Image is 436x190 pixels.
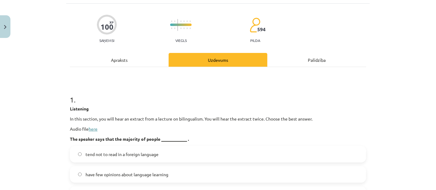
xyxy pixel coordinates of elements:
[171,20,172,22] img: icon-short-line-57e1e144782c952c97e751825c79c345078a6d821885a25fce030b3d8c18986b.svg
[78,152,82,156] input: tend not to read in a foreign language
[4,25,6,29] img: icon-close-lesson-0947bae3869378f0d4975bcd49f059093ad1ed9edebbc8119c70593378902aed.svg
[70,116,366,122] p: In this section, you will hear an extract from a lecture on bilingualism. You will hear the extra...
[178,19,178,31] img: icon-long-line-d9ea69661e0d244f92f715978eff75569469978d946b2353a9bb055b3ed8787d.svg
[86,151,159,158] span: tend not to read in a foreign language
[175,38,187,43] p: Viegls
[184,28,184,29] img: icon-short-line-57e1e144782c952c97e751825c79c345078a6d821885a25fce030b3d8c18986b.svg
[184,20,184,22] img: icon-short-line-57e1e144782c952c97e751825c79c345078a6d821885a25fce030b3d8c18986b.svg
[101,23,113,31] div: 100
[174,20,175,22] img: icon-short-line-57e1e144782c952c97e751825c79c345078a6d821885a25fce030b3d8c18986b.svg
[250,17,260,33] img: students-c634bb4e5e11cddfef0936a35e636f08e4e9abd3cc4e673bd6f9a4125e45ecb1.svg
[174,28,175,29] img: icon-short-line-57e1e144782c952c97e751825c79c345078a6d821885a25fce030b3d8c18986b.svg
[267,53,366,67] div: Palīdzība
[89,126,98,132] a: here
[97,38,117,43] p: Saņemsi
[109,20,113,24] span: XP
[181,20,181,22] img: icon-short-line-57e1e144782c952c97e751825c79c345078a6d821885a25fce030b3d8c18986b.svg
[181,28,181,29] img: icon-short-line-57e1e144782c952c97e751825c79c345078a6d821885a25fce030b3d8c18986b.svg
[250,38,260,43] p: pilda
[70,106,89,111] strong: Listening
[169,53,267,67] div: Uzdevums
[257,27,266,32] span: 594
[70,53,169,67] div: Apraksts
[86,171,168,178] span: have few opinions about language learning
[70,136,189,142] strong: The speaker says that the majority of people ____________ .
[78,173,82,177] input: have few opinions about language learning
[70,126,366,132] p: Audio file
[70,85,366,104] h1: 1 .
[171,28,172,29] img: icon-short-line-57e1e144782c952c97e751825c79c345078a6d821885a25fce030b3d8c18986b.svg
